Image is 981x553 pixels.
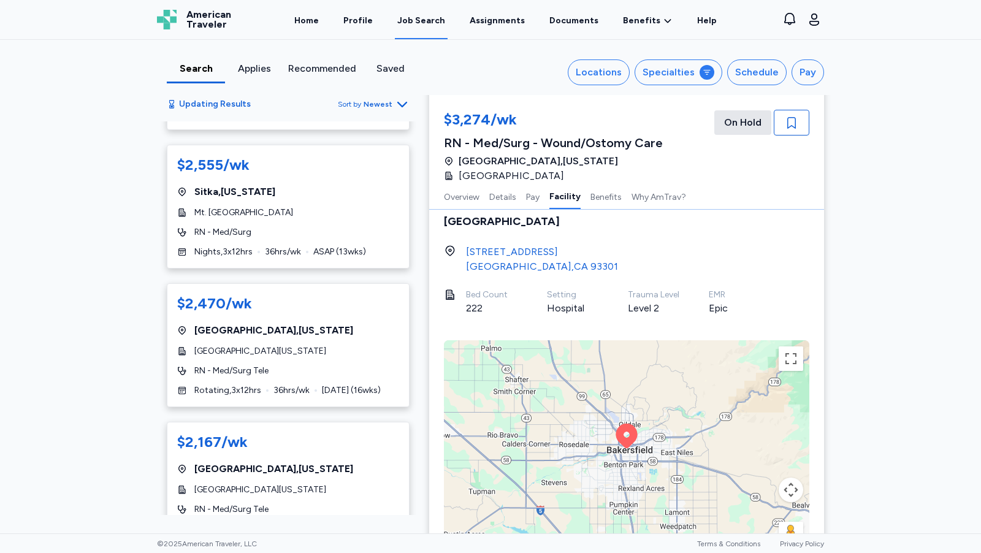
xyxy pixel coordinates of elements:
button: Why AmTrav? [632,183,686,209]
span: RN - Med/Surg Tele [194,365,269,377]
div: $2,470/wk [177,294,252,313]
div: Bed Count [466,289,517,301]
div: Locations [576,65,622,80]
a: Job Search [395,1,448,39]
a: Privacy Policy [780,540,824,548]
span: RN - Med/Surg [194,226,251,238]
span: [GEOGRAPHIC_DATA] , [US_STATE] [459,154,618,169]
a: [STREET_ADDRESS][GEOGRAPHIC_DATA],CA 93301 [466,245,618,274]
button: Pay [792,59,824,85]
button: Benefits [590,183,622,209]
span: ASAP ( 13 wks) [313,246,366,258]
span: Sort by [338,99,361,109]
button: Overview [444,183,479,209]
button: Locations [568,59,630,85]
button: Map camera controls [779,478,803,502]
span: Mt. [GEOGRAPHIC_DATA] [194,207,293,219]
div: Job Search [397,15,445,27]
span: [GEOGRAPHIC_DATA] , [US_STATE] [194,462,353,476]
span: Rotating , 3 x 12 hrs [194,384,261,397]
div: Saved [366,61,414,76]
div: Level 2 [628,301,679,316]
div: Schedule [735,65,779,80]
div: Specialties [643,65,695,80]
span: Newest [364,99,392,109]
div: On Hold [714,110,771,135]
img: Logo [157,10,177,29]
button: Schedule [727,59,787,85]
button: Drag Pegman onto the map to open Street View [779,522,803,546]
button: Specialties [635,59,722,85]
div: $3,274/wk [444,110,663,132]
button: Details [489,183,516,209]
a: Benefits [623,15,673,27]
div: EMR [709,289,760,301]
div: RN - Med/Surg - Wound/Ostomy Care [444,134,663,151]
div: Setting [547,289,598,301]
div: Hospital [547,301,598,316]
span: 36 hrs/wk [273,384,310,397]
span: 36 hrs/wk [265,246,301,258]
button: Sort byNewest [338,97,410,112]
div: Pay [800,65,816,80]
a: Terms & Conditions [697,540,760,548]
button: Toggle fullscreen view [779,346,803,371]
div: 222 [466,301,517,316]
div: Recommended [288,61,356,76]
span: [DATE] ( 16 wks) [322,384,381,397]
div: [STREET_ADDRESS] [466,245,618,259]
div: Epic [709,301,760,316]
button: Facility [549,183,581,209]
span: [GEOGRAPHIC_DATA][US_STATE] [194,345,326,357]
span: Updating Results [179,98,251,110]
button: Pay [526,183,540,209]
div: Trauma Level [628,289,679,301]
span: Benefits [623,15,660,27]
div: $2,555/wk [177,155,250,175]
div: [GEOGRAPHIC_DATA] [444,213,809,230]
span: American Traveler [186,10,231,29]
span: [GEOGRAPHIC_DATA] , [US_STATE] [194,323,353,338]
div: Applies [230,61,278,76]
span: [GEOGRAPHIC_DATA] [459,169,564,183]
span: Nights , 3 x 12 hrs [194,246,253,258]
div: Search [172,61,220,76]
span: RN - Med/Surg Tele [194,503,269,516]
div: $2,167/wk [177,432,248,452]
span: [GEOGRAPHIC_DATA][US_STATE] [194,484,326,496]
div: [GEOGRAPHIC_DATA] , CA 93301 [466,259,618,274]
span: © 2025 American Traveler, LLC [157,539,257,549]
span: Sitka , [US_STATE] [194,185,275,199]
